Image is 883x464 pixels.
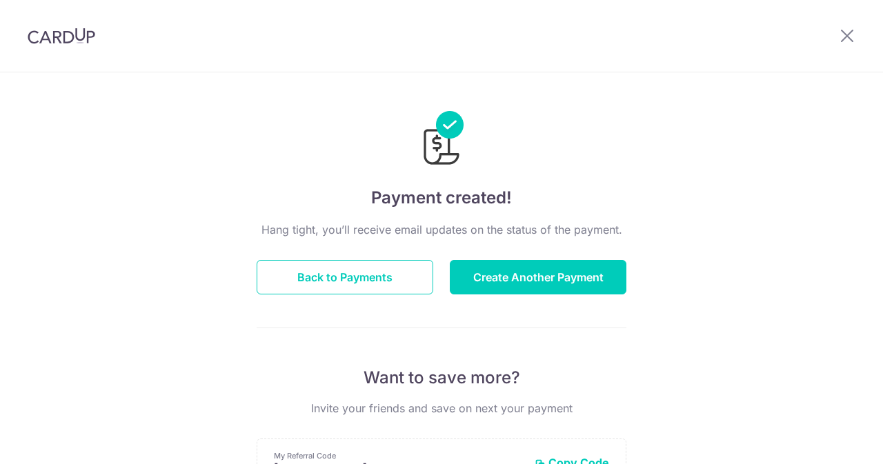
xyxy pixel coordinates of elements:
[257,185,626,210] h4: Payment created!
[257,221,626,238] p: Hang tight, you’ll receive email updates on the status of the payment.
[28,28,95,44] img: CardUp
[257,367,626,389] p: Want to save more?
[257,400,626,416] p: Invite your friends and save on next your payment
[450,260,626,294] button: Create Another Payment
[419,111,464,169] img: Payments
[274,450,524,461] p: My Referral Code
[257,260,433,294] button: Back to Payments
